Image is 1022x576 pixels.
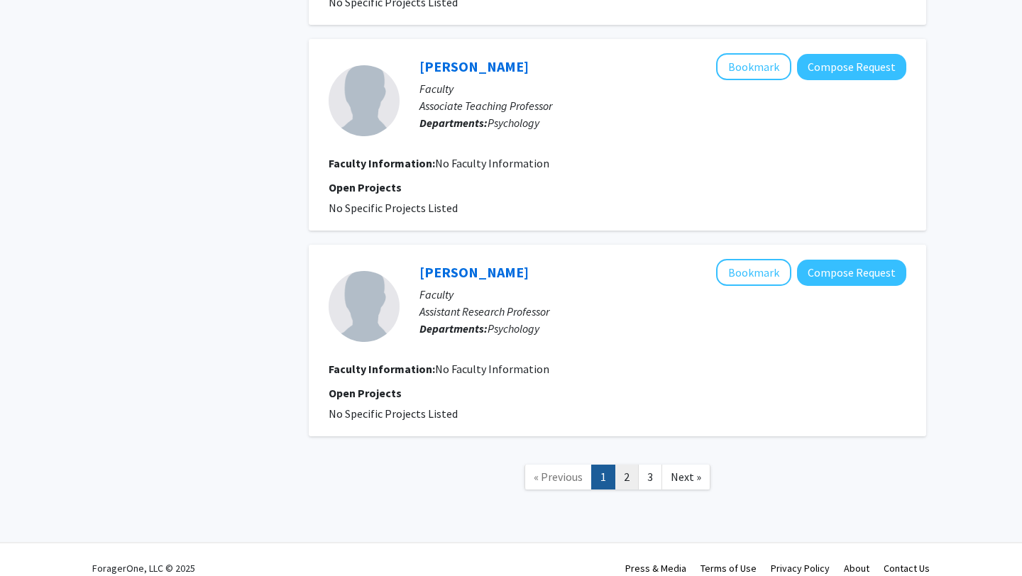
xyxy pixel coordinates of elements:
iframe: Chat [11,512,60,565]
button: Add Amanda NeMoyer to Bookmarks [716,259,791,286]
a: 2 [615,465,639,489]
button: Add Julie Sluzenski to Bookmarks [716,53,791,80]
a: Next [661,465,710,489]
span: Psychology [488,321,539,336]
p: Faculty [419,286,906,303]
p: Open Projects [329,384,906,401]
a: 1 [591,465,615,489]
span: Next » [671,470,701,484]
a: [PERSON_NAME] [419,57,529,75]
nav: Page navigation [309,450,926,508]
span: « Previous [534,470,583,484]
b: Departments: [419,116,488,130]
span: No Faculty Information [435,156,549,170]
a: Terms of Use [700,562,757,575]
span: No Faculty Information [435,362,549,376]
p: Assistant Research Professor [419,303,906,320]
b: Faculty Information: [329,362,435,376]
a: 3 [638,465,662,489]
button: Compose Request to Julie Sluzenski [797,54,906,80]
a: Contact Us [884,562,930,575]
p: Faculty [419,80,906,97]
p: Open Projects [329,179,906,196]
span: No Specific Projects Listed [329,406,458,421]
button: Compose Request to Amanda NeMoyer [797,260,906,286]
p: Associate Teaching Professor [419,97,906,114]
span: Psychology [488,116,539,130]
a: Press & Media [625,562,686,575]
a: About [844,562,869,575]
a: [PERSON_NAME] [419,263,529,281]
a: Previous Page [524,465,592,489]
b: Faculty Information: [329,156,435,170]
b: Departments: [419,321,488,336]
span: No Specific Projects Listed [329,201,458,215]
a: Privacy Policy [771,562,830,575]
